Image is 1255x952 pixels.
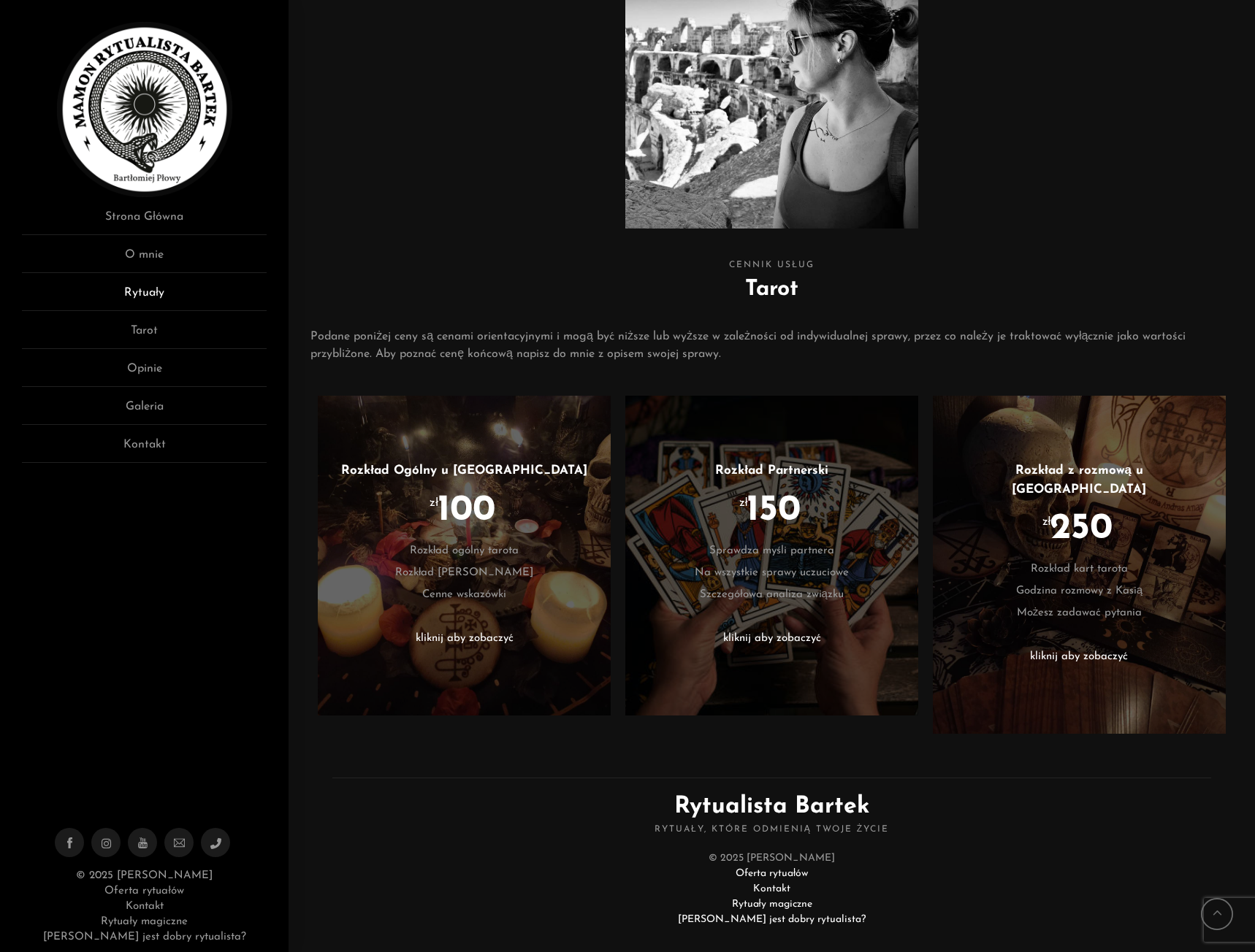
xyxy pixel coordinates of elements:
span: 250 [1050,521,1113,537]
span: Rytuały, które odmienią Twoje życie [332,824,1211,836]
li: Rozkład [PERSON_NAME] [340,562,589,584]
li: kliknij aby zobaczyć [340,628,589,650]
sup: zł [739,496,748,509]
a: Rytuały magiczne [101,916,187,927]
h2: Tarot [310,273,1233,306]
div: © 2025 [PERSON_NAME] [332,851,1211,927]
a: O mnie [22,246,267,273]
li: Możesz zadawać pytania [955,602,1204,624]
li: kliknij aby zobaczyć [647,628,896,650]
a: Rozkład Ogólny u [GEOGRAPHIC_DATA] [341,464,587,477]
a: Oferta rytuałów [104,886,183,897]
span: 100 [438,503,495,518]
span: Cennik usług [310,258,1233,273]
li: Godzina rozmowy z Kasią [955,580,1204,602]
a: Galeria [22,398,267,425]
a: Kontakt [753,883,790,894]
a: Rytuały [22,284,267,311]
a: Oferta rytuałów [736,868,808,879]
a: Rozkład z rozmową u [GEOGRAPHIC_DATA] [1012,464,1146,496]
li: Rozkład ogólny tarota [340,540,589,562]
img: Rytualista Bartek [57,22,232,197]
a: [PERSON_NAME] jest dobry rytualista? [678,914,866,925]
span: 150 [747,503,801,518]
li: Na wszystkie sprawy uczuciowe [647,562,896,584]
a: Kontakt [126,901,164,912]
li: Szczegółowa analiza związku [647,584,896,606]
a: Tarot [22,322,267,349]
p: Podane poniżej ceny są cenami orientacyjnymi i mogą być niższe lub wyższe w zależności od indywid... [310,328,1233,363]
li: Sprawdza myśli partnera [647,540,896,562]
a: [PERSON_NAME] jest dobry rytualista? [43,932,246,943]
li: kliknij aby zobaczyć [955,646,1204,668]
li: Rozkład kart tarota [955,558,1204,580]
a: Kontakt [22,436,267,463]
a: Opinie [22,360,267,387]
sup: zł [430,496,438,509]
h2: Rytualista Bartek [332,778,1211,836]
a: Rytuały magiczne [732,899,812,910]
sup: zł [1042,515,1051,528]
li: Cenne wskazówki [340,584,589,606]
a: Strona Główna [22,208,267,235]
a: Rozkład Partnerski [715,464,828,477]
